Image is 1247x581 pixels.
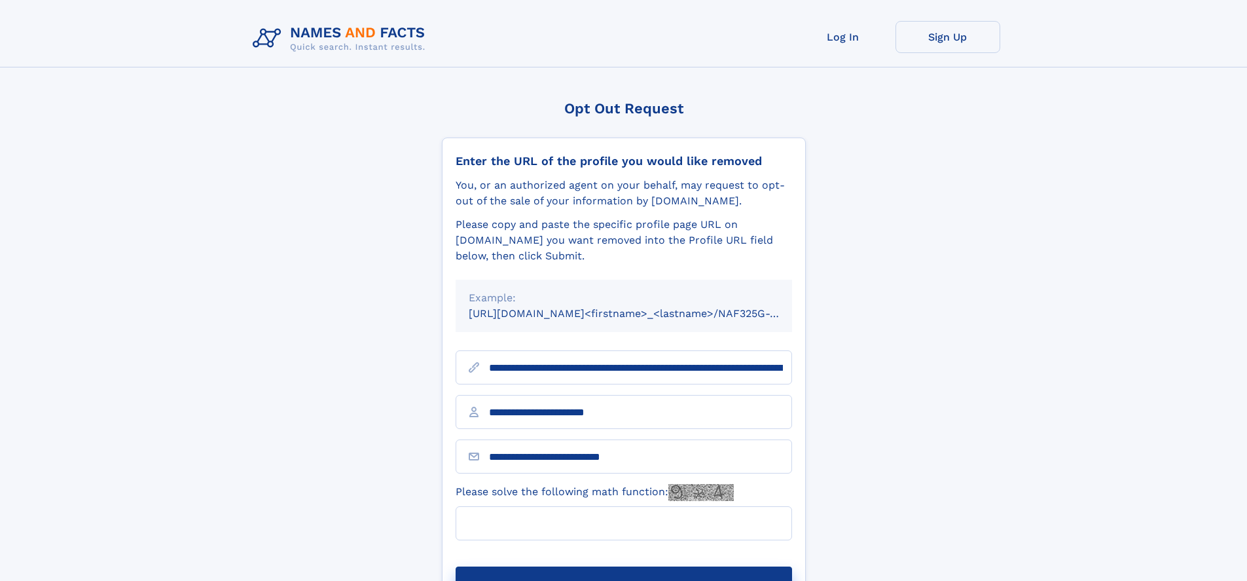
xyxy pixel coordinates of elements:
img: Logo Names and Facts [247,21,436,56]
a: Log In [791,21,895,53]
small: [URL][DOMAIN_NAME]<firstname>_<lastname>/NAF325G-xxxxxxxx [469,307,817,320]
div: Example: [469,290,779,306]
a: Sign Up [895,21,1000,53]
div: Enter the URL of the profile you would like removed [456,154,792,168]
div: Please copy and paste the specific profile page URL on [DOMAIN_NAME] you want removed into the Pr... [456,217,792,264]
label: Please solve the following math function: [456,484,734,501]
div: Opt Out Request [442,100,806,117]
div: You, or an authorized agent on your behalf, may request to opt-out of the sale of your informatio... [456,178,792,209]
